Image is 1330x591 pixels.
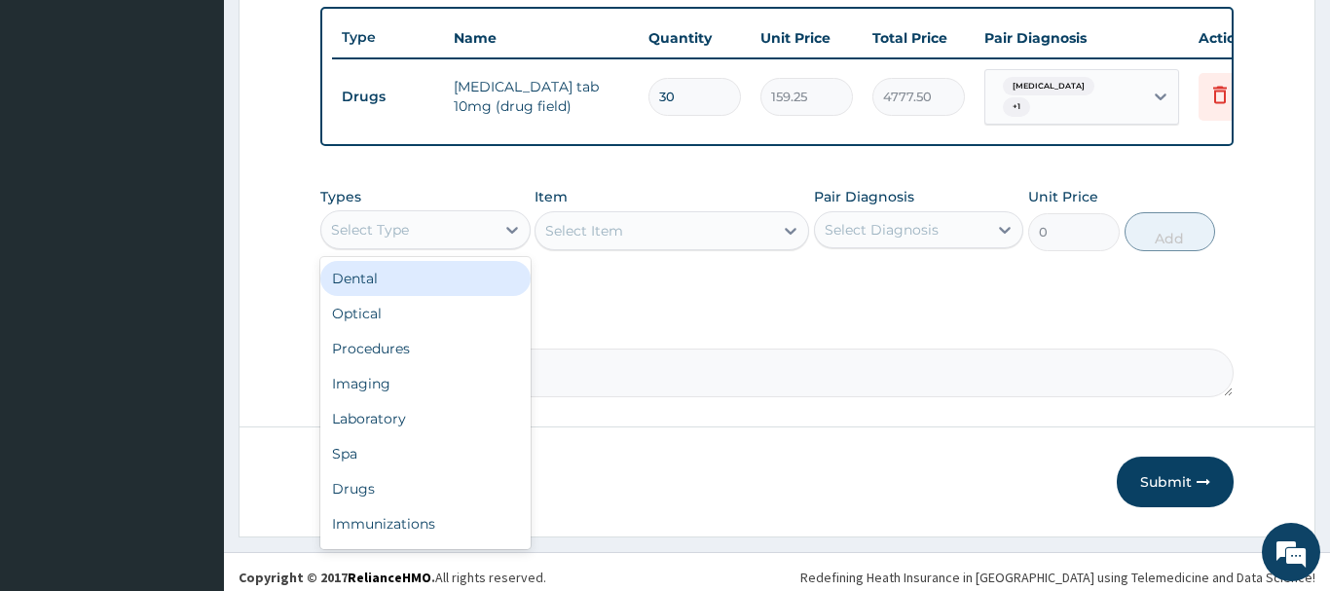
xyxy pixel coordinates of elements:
[1189,18,1286,57] th: Actions
[1117,457,1234,507] button: Submit
[535,187,568,206] label: Item
[320,471,531,506] div: Drugs
[863,18,975,57] th: Total Price
[332,19,444,55] th: Type
[1003,77,1094,96] span: [MEDICAL_DATA]
[320,321,1234,338] label: Comment
[320,366,531,401] div: Imaging
[348,569,431,586] a: RelianceHMO
[319,10,366,56] div: Minimize live chat window
[639,18,751,57] th: Quantity
[1003,97,1030,117] span: + 1
[239,569,435,586] strong: Copyright © 2017 .
[320,296,531,331] div: Optical
[1125,212,1216,251] button: Add
[800,568,1315,587] div: Redefining Heath Insurance in [GEOGRAPHIC_DATA] using Telemedicine and Data Science!
[331,220,409,240] div: Select Type
[320,331,531,366] div: Procedures
[825,220,939,240] div: Select Diagnosis
[444,67,639,126] td: [MEDICAL_DATA] tab 10mg (drug field)
[113,173,269,370] span: We're online!
[975,18,1189,57] th: Pair Diagnosis
[320,541,531,576] div: Others
[320,436,531,471] div: Spa
[320,401,531,436] div: Laboratory
[10,388,371,457] textarea: Type your message and hit 'Enter'
[751,18,863,57] th: Unit Price
[320,189,361,205] label: Types
[332,79,444,115] td: Drugs
[101,109,327,134] div: Chat with us now
[814,187,914,206] label: Pair Diagnosis
[36,97,79,146] img: d_794563401_company_1708531726252_794563401
[444,18,639,57] th: Name
[1028,187,1098,206] label: Unit Price
[320,261,531,296] div: Dental
[320,506,531,541] div: Immunizations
